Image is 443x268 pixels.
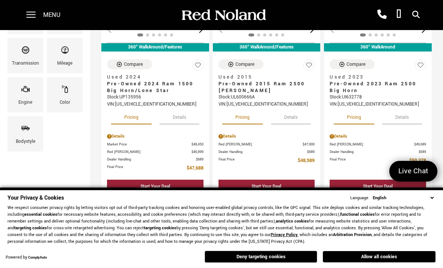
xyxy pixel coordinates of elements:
span: $48,450 [191,142,203,147]
a: ComplyAuto [28,255,47,260]
span: Pre-Owned 2015 Ram 2500 [PERSON_NAME] [218,80,309,94]
div: 360° WalkAround/Features [101,43,209,51]
span: Red [PERSON_NAME] [330,142,414,147]
div: Engine [18,98,32,107]
a: Dealer Handling $689 [330,149,426,155]
button: Save Vehicle [303,59,315,74]
span: $50,378 [409,157,426,165]
div: Next slide [310,26,315,33]
button: details tab [160,108,199,124]
span: Used 2015 [218,74,309,80]
div: Mileage [57,59,72,68]
div: Color [60,98,70,107]
span: Mileage [60,44,69,59]
strong: analytics cookies [276,218,309,224]
button: pricing tab [334,108,374,124]
div: EngineEngine [8,77,43,112]
div: Start Your Deal [330,180,426,194]
button: pricing tab [111,108,152,124]
div: Pricing Details - Pre-Owned 2015 Ram 2500 Laramie Longhorn With Navigation & 4WD [218,133,315,140]
a: Used 2023Pre-Owned 2023 Ram 2500 Big Horn [330,74,426,94]
a: Privacy Policy [271,232,298,238]
span: $48,589 [298,157,315,165]
div: Start Your Deal [252,183,281,190]
div: Powered by [6,255,47,260]
span: Pre-Owned 2023 Ram 2500 Big Horn [330,80,420,94]
span: $47,900 [303,142,315,147]
span: Dealer Handling [107,157,196,162]
span: Market Price [107,142,191,147]
button: Compare Vehicle [218,59,264,69]
div: Pricing Details - Pre-Owned 2024 Ram 1500 Big Horn/Lone Star With Navigation & 4WD [107,133,203,140]
div: BodystyleBodystyle [8,116,43,151]
div: MileageMileage [47,38,83,73]
span: Your Privacy & Cookies [8,194,64,202]
span: Used 2024 [107,74,198,80]
div: Stock : UL600666A [218,94,315,101]
div: Transmission [12,59,39,68]
strong: Arbitration Provision [333,232,372,238]
div: Compare [235,61,255,68]
span: $47,688 [187,164,203,172]
strong: functional cookies [340,212,375,217]
div: VIN: [US_VEHICLE_IDENTIFICATION_NUMBER] [330,101,426,108]
strong: targeting cookies [144,225,176,231]
span: Transmission [21,44,30,59]
button: Compare Vehicle [107,59,152,69]
a: Dealer Handling $689 [218,149,315,155]
div: Next slide [422,26,426,33]
span: Final Price [218,157,298,165]
a: Used 2024Pre-Owned 2024 Ram 1500 Big Horn/Lone Star [107,74,203,94]
div: Start Your Deal [218,180,315,194]
button: Deny targeting cookies [205,251,317,263]
a: Red [PERSON_NAME] $49,689 [330,142,426,147]
button: pricing tab [222,108,263,124]
a: Live Chat [389,161,437,182]
span: Red [PERSON_NAME] [107,149,191,155]
a: Red [PERSON_NAME] $46,999 [107,149,203,155]
span: $49,689 [414,142,426,147]
div: Pricing Details - Pre-Owned 2023 Ram 2500 Big Horn With Navigation & 4WD [330,133,426,140]
img: Red Noland Auto Group [180,9,267,22]
span: Dealer Handling [218,149,307,155]
button: Save Vehicle [415,59,426,74]
div: Compare [124,61,143,68]
a: Dealer Handling $689 [107,157,203,162]
button: details tab [271,108,311,124]
span: $689 [307,149,315,155]
strong: targeting cookies [14,225,47,231]
span: $46,999 [191,149,203,155]
div: Start Your Deal [140,183,170,190]
div: Stock : UP135956 [107,94,203,101]
div: ColorColor [47,77,83,112]
span: $689 [196,157,203,162]
a: Red [PERSON_NAME] $47,900 [218,142,315,147]
span: $689 [419,149,426,155]
div: Bodystyle [16,138,35,146]
div: Start Your Deal [363,183,393,190]
div: Next slide [199,26,203,33]
div: VIN: [US_VEHICLE_IDENTIFICATION_NUMBER] [107,101,203,108]
span: Pre-Owned 2024 Ram 1500 Big Horn/Lone Star [107,80,198,94]
span: Color [60,83,69,98]
span: Dealer Handling [330,149,419,155]
span: Final Price [107,164,187,172]
div: Stock : UI632778 [330,94,426,101]
p: We respect consumer privacy rights by letting visitors opt out of third-party tracking cookies an... [8,204,435,245]
button: details tab [382,108,422,124]
strong: essential cookies [24,212,57,217]
a: Final Price $50,378 [330,157,426,165]
span: Red [PERSON_NAME] [218,142,303,147]
div: 360° WalkAround [324,43,432,51]
span: Bodystyle [21,122,30,138]
select: Language Select [371,194,435,201]
div: TransmissionTransmission [8,38,43,73]
a: Used 2015Pre-Owned 2015 Ram 2500 [PERSON_NAME] [218,74,315,94]
span: Final Price [330,157,409,165]
div: Compare [347,61,366,68]
div: Start Your Deal [107,180,203,194]
div: Language: [350,196,369,200]
a: Final Price $47,688 [107,164,203,172]
a: Market Price $48,450 [107,142,203,147]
